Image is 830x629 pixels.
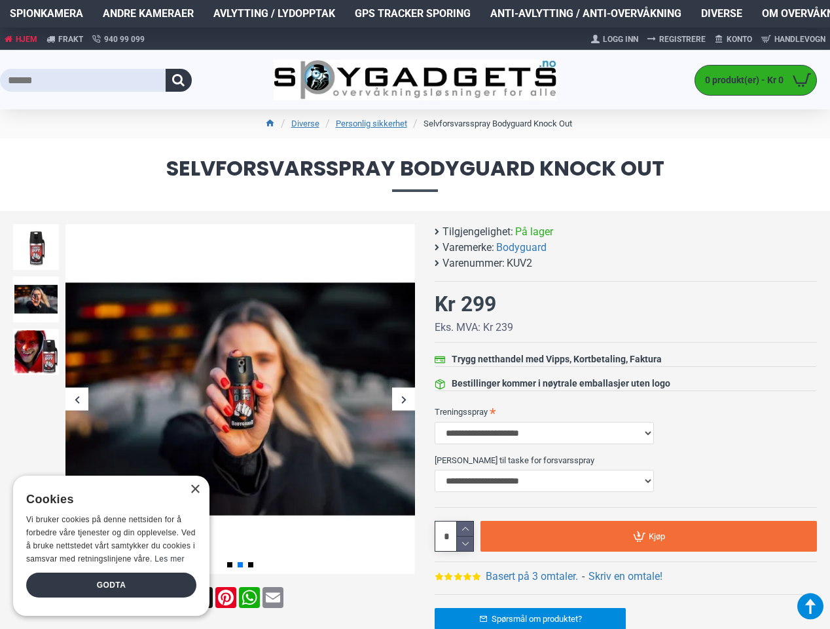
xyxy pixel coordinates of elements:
span: Go to slide 3 [248,562,253,567]
a: Frakt [42,28,88,50]
span: Frakt [58,33,83,45]
a: Bodyguard [496,240,547,256]
span: Spionkamera [10,6,83,22]
b: Varemerke: [442,240,494,256]
b: - [582,570,585,582]
span: På lager [515,224,553,240]
a: 0 produkt(er) - Kr 0 [695,66,816,95]
span: Go to slide 2 [238,562,243,567]
div: Godta [26,573,196,598]
div: Close [190,485,200,495]
img: Forsvarsspray - Lovlig Pepperspray - SpyGadgets.no [13,329,59,375]
a: Email [261,587,285,608]
b: Varenummer: [442,256,505,271]
span: Vi bruker cookies på denne nettsiden for å forbedre våre tjenester og din opplevelse. Ved å bruke... [26,515,196,563]
a: Logg Inn [586,29,643,50]
a: WhatsApp [238,587,261,608]
span: Konto [727,33,752,45]
span: Handlevogn [774,33,825,45]
label: [PERSON_NAME] til taske for forsvarsspray [435,449,817,470]
img: Forsvarsspray - Lovlig Pepperspray - SpyGadgets.no [65,224,415,574]
span: Selvforsvarsspray Bodyguard Knock Out [13,158,817,191]
a: Basert på 3 omtaler. [486,569,578,584]
img: SpyGadgets.no [274,60,556,100]
a: Registrere [643,29,710,50]
span: GPS Tracker Sporing [355,6,471,22]
div: Bestillinger kommer i nøytrale emballasjer uten logo [452,377,670,391]
a: Skriv en omtale! [588,569,662,584]
div: Cookies [26,486,188,514]
span: Go to slide 1 [227,562,232,567]
span: Avlytting / Lydopptak [213,6,335,22]
a: Les mer, opens a new window [154,554,184,563]
label: Treningsspray [435,401,817,422]
a: Personlig sikkerhet [336,117,407,130]
img: Forsvarsspray - Lovlig Pepperspray - SpyGadgets.no [13,224,59,270]
span: Logg Inn [603,33,638,45]
a: Pinterest [214,587,238,608]
a: Konto [710,29,757,50]
a: Diverse [291,117,319,130]
a: Handlevogn [757,29,830,50]
span: Andre kameraer [103,6,194,22]
b: Tilgjengelighet: [442,224,513,240]
div: Trygg netthandel med Vipps, Kortbetaling, Faktura [452,353,662,366]
span: KUV2 [507,256,532,271]
span: 0 produkt(er) - Kr 0 [695,73,787,87]
div: Next slide [392,388,415,411]
span: Kjøp [649,532,665,541]
div: Kr 299 [435,288,496,320]
span: 940 99 099 [104,33,145,45]
span: Anti-avlytting / Anti-overvåkning [490,6,681,22]
span: Registrere [659,33,706,45]
div: Previous slide [65,388,88,411]
span: Hjem [16,33,37,45]
img: Forsvarsspray - Lovlig Pepperspray - SpyGadgets.no [13,276,59,322]
span: Diverse [701,6,742,22]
